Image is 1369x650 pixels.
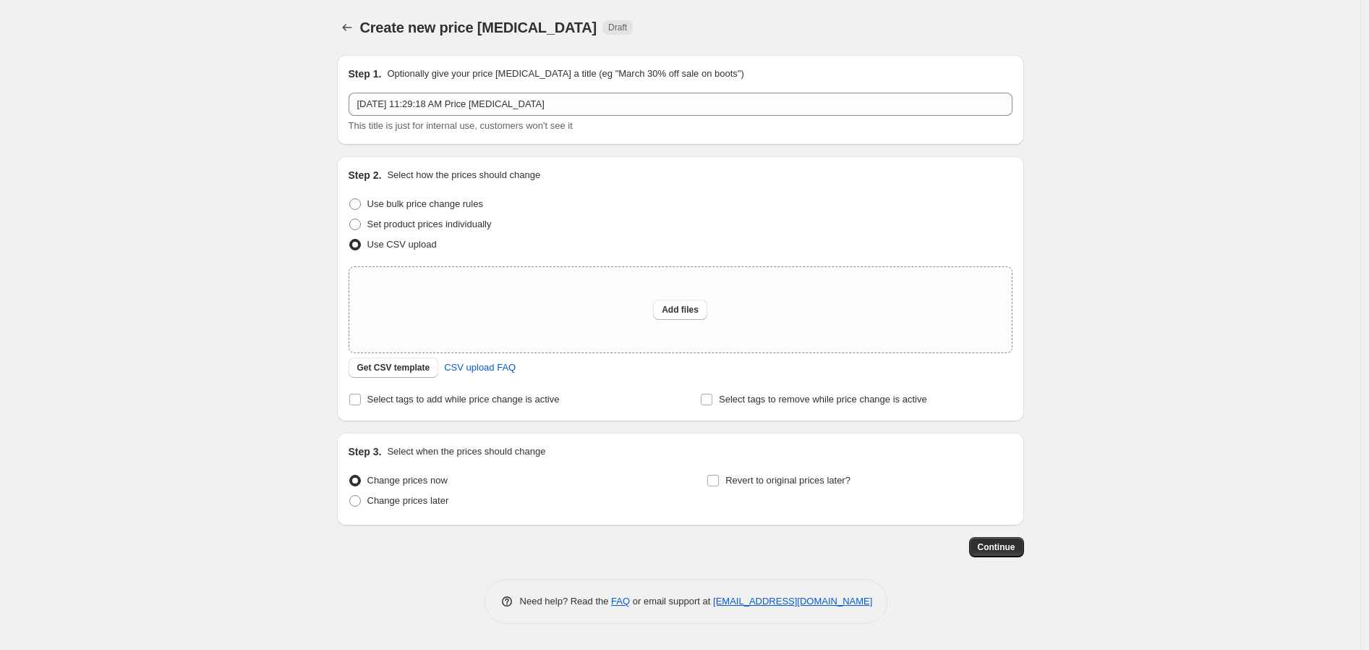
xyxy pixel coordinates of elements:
[360,20,597,35] span: Create new price [MEDICAL_DATA]
[435,356,524,379] a: CSV upload FAQ
[387,444,545,459] p: Select when the prices should change
[349,120,573,131] span: This title is just for internal use, customers won't see it
[357,362,430,373] span: Get CSV template
[978,541,1015,553] span: Continue
[367,495,449,506] span: Change prices later
[367,475,448,486] span: Change prices now
[719,394,927,405] span: Select tags to remove while price change is active
[337,17,357,38] button: Price change jobs
[349,358,439,378] button: Get CSV template
[367,198,483,209] span: Use bulk price change rules
[662,304,699,316] span: Add files
[349,93,1012,116] input: 30% off holiday sale
[611,596,630,607] a: FAQ
[387,67,743,81] p: Optionally give your price [MEDICAL_DATA] a title (eg "March 30% off sale on boots")
[387,168,540,182] p: Select how the prices should change
[444,360,516,375] span: CSV upload FAQ
[653,300,707,320] button: Add files
[608,22,627,33] span: Draft
[713,596,872,607] a: [EMAIL_ADDRESS][DOMAIN_NAME]
[520,596,612,607] span: Need help? Read the
[969,537,1024,557] button: Continue
[349,168,382,182] h2: Step 2.
[725,475,850,486] span: Revert to original prices later?
[349,67,382,81] h2: Step 1.
[367,394,560,405] span: Select tags to add while price change is active
[349,444,382,459] h2: Step 3.
[630,596,713,607] span: or email support at
[367,239,437,250] span: Use CSV upload
[367,219,492,229] span: Set product prices individually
